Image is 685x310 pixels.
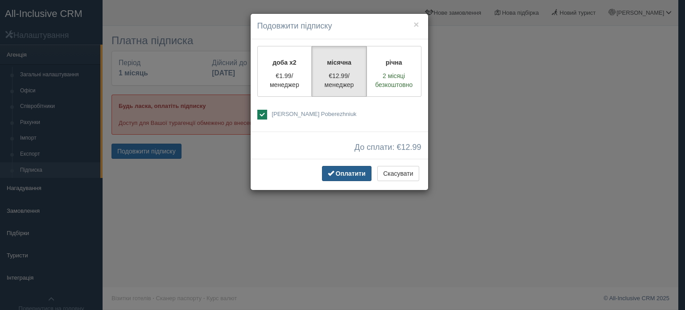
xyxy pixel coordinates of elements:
span: Оплатити [336,170,366,177]
p: доба x2 [263,58,306,67]
p: місячна [318,58,361,67]
span: [PERSON_NAME] Poberezhniuk [272,111,356,117]
p: €12.99/менеджер [318,71,361,89]
span: До сплати: € [355,143,421,152]
p: €1.99/менеджер [263,71,306,89]
p: 2 місяці безкоштовно [372,71,416,89]
button: Оплатити [322,166,371,181]
p: річна [372,58,416,67]
button: × [413,20,419,29]
button: Скасувати [377,166,419,181]
h4: Подовжити підписку [257,21,421,32]
span: 12.99 [401,143,421,152]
